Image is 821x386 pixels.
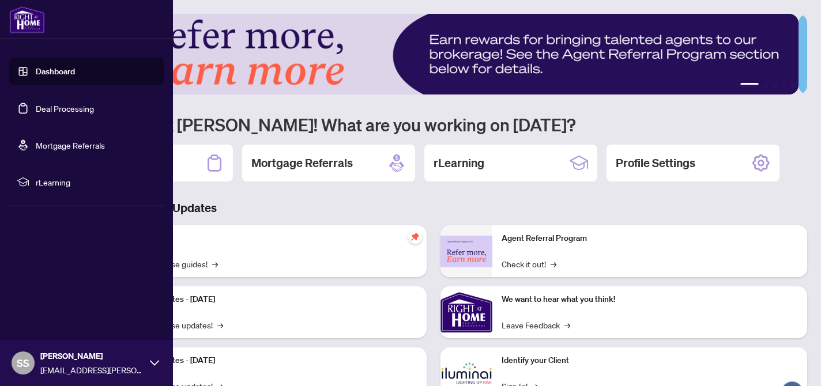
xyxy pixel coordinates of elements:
[17,355,29,371] span: SS
[60,113,807,135] h1: Welcome back [PERSON_NAME]! What are you working on [DATE]?
[740,83,759,88] button: 1
[434,155,484,171] h2: rLearning
[36,140,105,150] a: Mortgage Referrals
[440,286,492,338] img: We want to hear what you think!
[502,232,798,245] p: Agent Referral Program
[40,364,144,376] span: [EMAIL_ADDRESS][PERSON_NAME][DOMAIN_NAME]
[9,6,45,33] img: logo
[782,83,786,88] button: 4
[775,346,809,380] button: Open asap
[40,350,144,362] span: [PERSON_NAME]
[773,83,777,88] button: 3
[502,293,798,306] p: We want to hear what you think!
[212,258,218,270] span: →
[36,176,156,188] span: rLearning
[36,103,94,113] a: Deal Processing
[251,155,353,171] h2: Mortgage Referrals
[763,83,768,88] button: 2
[121,354,417,367] p: Platform Updates - [DATE]
[440,236,492,267] img: Agent Referral Program
[36,66,75,77] a: Dashboard
[502,354,798,367] p: Identify your Client
[60,200,807,216] h3: Brokerage & Industry Updates
[502,258,556,270] a: Check it out!→
[502,319,570,331] a: Leave Feedback→
[564,319,570,331] span: →
[60,14,799,94] img: Slide 0
[551,258,556,270] span: →
[408,230,422,244] span: pushpin
[616,155,695,171] h2: Profile Settings
[121,232,417,245] p: Self-Help
[121,293,417,306] p: Platform Updates - [DATE]
[791,83,796,88] button: 5
[217,319,223,331] span: →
